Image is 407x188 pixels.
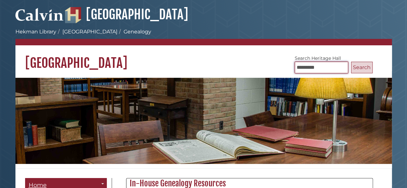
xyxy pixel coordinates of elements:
a: Calvin University [15,15,64,21]
button: Search [351,62,373,73]
a: [GEOGRAPHIC_DATA] [65,6,188,22]
img: Calvin [15,5,64,23]
h1: [GEOGRAPHIC_DATA] [15,45,392,71]
li: Genealogy [117,28,151,36]
img: Hekman Library Logo [65,7,81,23]
a: Hekman Library [15,29,56,35]
nav: breadcrumb [15,28,392,45]
a: [GEOGRAPHIC_DATA] [62,29,117,35]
